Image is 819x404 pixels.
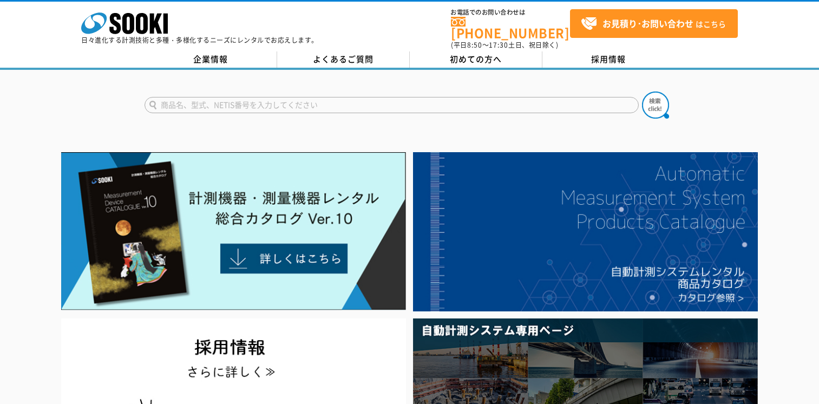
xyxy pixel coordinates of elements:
[413,152,758,311] img: 自動計測システムカタログ
[570,9,738,38] a: お見積り･お問い合わせはこちら
[642,92,669,119] img: btn_search.png
[277,51,410,68] a: よくあるご質問
[542,51,675,68] a: 採用情報
[451,40,558,50] span: (平日 ～ 土日、祝日除く)
[581,16,726,32] span: はこちら
[451,17,570,39] a: [PHONE_NUMBER]
[61,152,406,310] img: Catalog Ver10
[145,51,277,68] a: 企業情報
[145,97,639,113] input: 商品名、型式、NETIS番号を入力してください
[450,53,502,65] span: 初めての方へ
[602,17,693,30] strong: お見積り･お問い合わせ
[81,37,318,43] p: 日々進化する計測技術と多種・多様化するニーズにレンタルでお応えします。
[467,40,482,50] span: 8:50
[451,9,570,16] span: お電話でのお問い合わせは
[489,40,508,50] span: 17:30
[410,51,542,68] a: 初めての方へ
